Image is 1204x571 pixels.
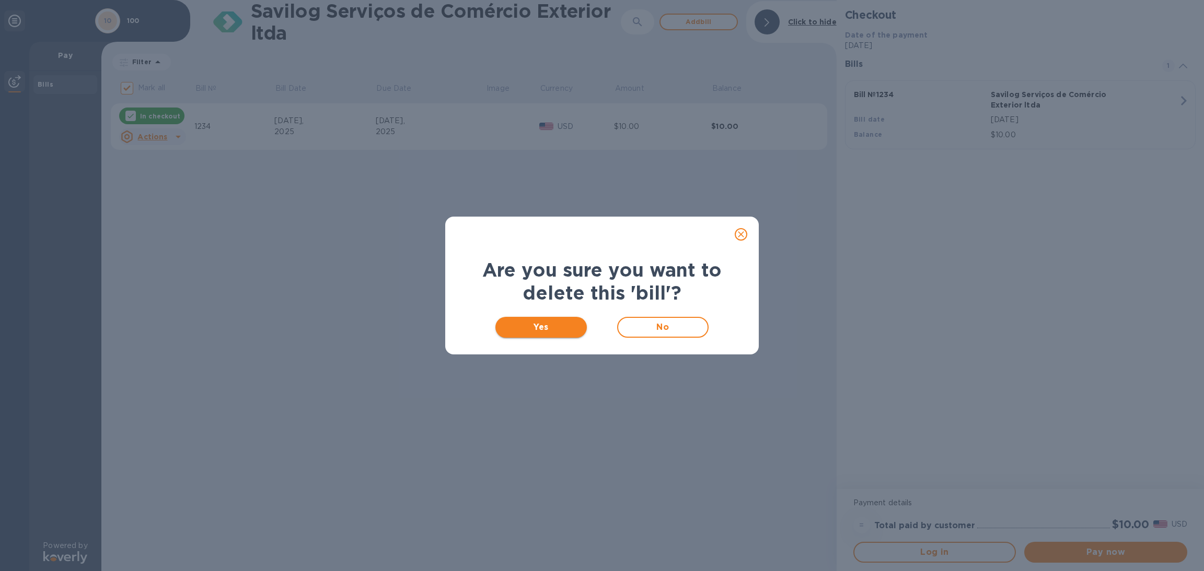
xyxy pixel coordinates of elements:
button: No [617,317,709,338]
span: Yes [504,321,578,334]
button: close [728,222,754,247]
button: Yes [495,317,587,338]
b: Are you sure you want to delete this 'bill'? [482,258,722,304]
span: No [627,321,699,334]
